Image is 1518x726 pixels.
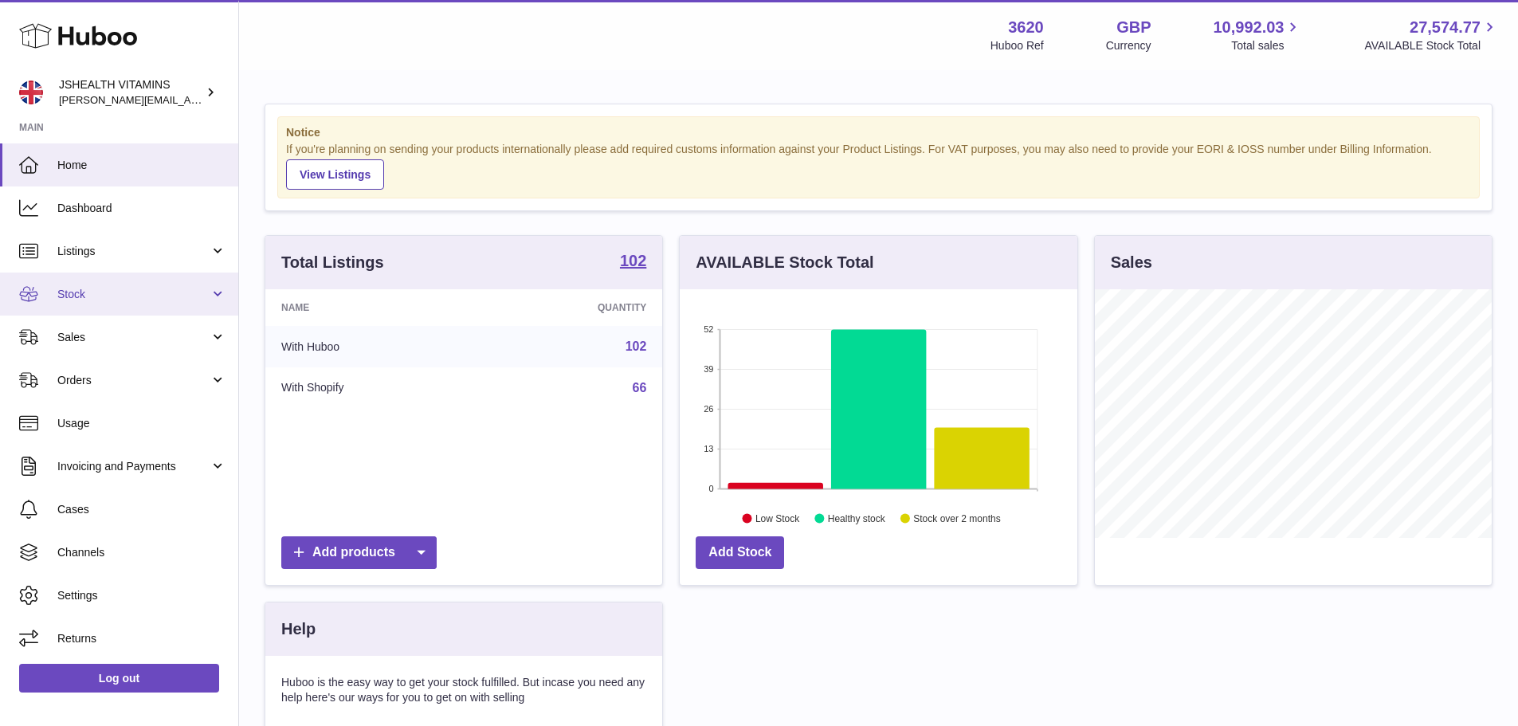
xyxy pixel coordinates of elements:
[57,201,226,216] span: Dashboard
[265,289,480,326] th: Name
[19,80,43,104] img: francesca@jshealthvitamins.com
[1008,17,1044,38] strong: 3620
[709,484,714,493] text: 0
[1111,252,1152,273] h3: Sales
[1116,17,1151,38] strong: GBP
[704,444,714,453] text: 13
[59,93,320,106] span: [PERSON_NAME][EMAIL_ADDRESS][DOMAIN_NAME]
[704,364,714,374] text: 39
[626,339,647,353] a: 102
[57,631,226,646] span: Returns
[57,158,226,173] span: Home
[704,324,714,334] text: 52
[57,588,226,603] span: Settings
[620,253,646,272] a: 102
[1410,17,1481,38] span: 27,574.77
[480,289,663,326] th: Quantity
[1231,38,1302,53] span: Total sales
[1213,17,1284,38] span: 10,992.03
[265,326,480,367] td: With Huboo
[696,536,784,569] a: Add Stock
[1364,38,1499,53] span: AVAILABLE Stock Total
[57,330,210,345] span: Sales
[633,381,647,394] a: 66
[1364,17,1499,53] a: 27,574.77 AVAILABLE Stock Total
[281,675,646,705] p: Huboo is the easy way to get your stock fulfilled. But incase you need any help here's our ways f...
[286,142,1471,190] div: If you're planning on sending your products internationally please add required customs informati...
[281,618,316,640] h3: Help
[281,536,437,569] a: Add products
[57,287,210,302] span: Stock
[286,125,1471,140] strong: Notice
[1213,17,1302,53] a: 10,992.03 Total sales
[265,367,480,409] td: With Shopify
[57,373,210,388] span: Orders
[620,253,646,269] strong: 102
[281,252,384,273] h3: Total Listings
[914,512,1001,524] text: Stock over 2 months
[828,512,886,524] text: Healthy stock
[57,459,210,474] span: Invoicing and Payments
[57,416,226,431] span: Usage
[704,404,714,414] text: 26
[990,38,1044,53] div: Huboo Ref
[696,252,873,273] h3: AVAILABLE Stock Total
[57,244,210,259] span: Listings
[59,77,202,108] div: JSHEALTH VITAMINS
[57,545,226,560] span: Channels
[1106,38,1151,53] div: Currency
[286,159,384,190] a: View Listings
[755,512,800,524] text: Low Stock
[19,664,219,693] a: Log out
[57,502,226,517] span: Cases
